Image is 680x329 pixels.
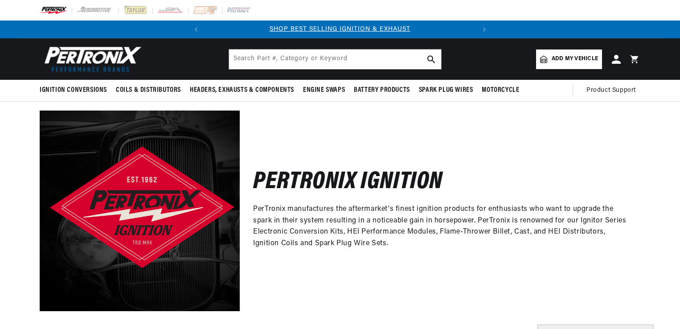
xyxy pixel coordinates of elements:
summary: Headers, Exhausts & Components [185,80,299,101]
span: Ignition Conversions [40,86,107,95]
summary: Motorcycle [477,80,524,101]
div: 1 of 2 [205,25,475,34]
p: PerTronix manufactures the aftermarket's finest ignition products for enthusiasts who want to upg... [253,204,627,249]
img: Pertronix [40,44,142,74]
a: Add my vehicle [536,49,602,69]
button: Translation missing: en.sections.announcements.next_announcement [475,21,493,38]
img: Pertronix Ignition [40,111,240,311]
summary: Engine Swaps [299,80,349,101]
span: Motorcycle [482,86,519,95]
summary: Battery Products [349,80,414,101]
summary: Ignition Conversions [40,80,111,101]
span: Battery Products [354,86,410,95]
button: search button [422,49,441,69]
span: Coils & Distributors [116,86,181,95]
a: SHOP BEST SELLING IGNITION & EXHAUST [270,26,410,33]
div: Announcement [205,25,475,34]
span: Product Support [586,86,636,95]
span: Spark Plug Wires [419,86,473,95]
span: Add my vehicle [552,55,598,63]
summary: Spark Plug Wires [414,80,478,101]
summary: Coils & Distributors [111,80,185,101]
span: Headers, Exhausts & Components [190,86,294,95]
button: Translation missing: en.sections.announcements.previous_announcement [187,21,205,38]
span: Engine Swaps [303,86,345,95]
h2: Pertronix Ignition [253,172,442,193]
slideshow-component: Translation missing: en.sections.announcements.announcement_bar [17,21,663,38]
summary: Product Support [586,80,640,101]
input: Search Part #, Category or Keyword [229,49,441,69]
